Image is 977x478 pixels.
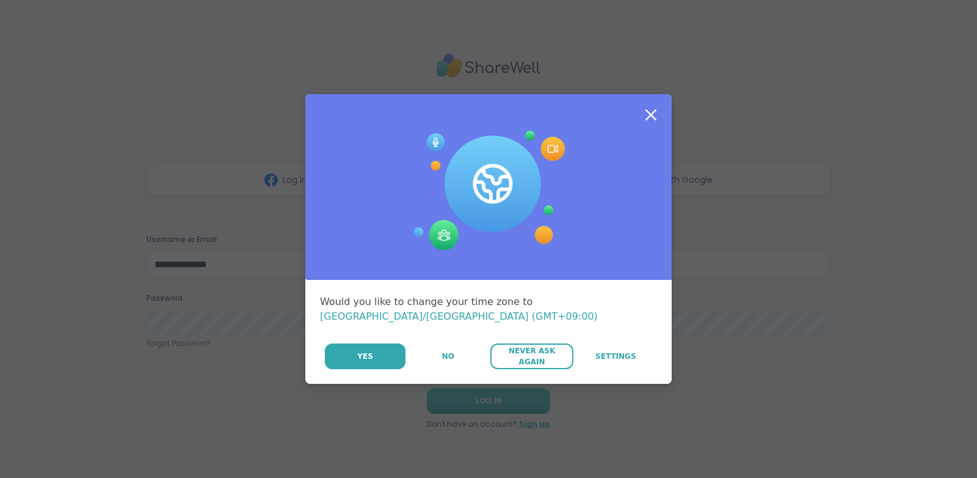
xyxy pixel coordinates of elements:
[575,344,657,369] a: Settings
[412,131,565,251] img: Session Experience
[595,351,636,362] span: Settings
[496,345,567,367] span: Never Ask Again
[407,344,489,369] button: No
[490,344,573,369] button: Never Ask Again
[442,351,454,362] span: No
[325,344,405,369] button: Yes
[357,351,373,362] span: Yes
[320,295,657,324] div: Would you like to change your time zone to
[320,311,598,322] span: [GEOGRAPHIC_DATA]/[GEOGRAPHIC_DATA] (GMT+09:00)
